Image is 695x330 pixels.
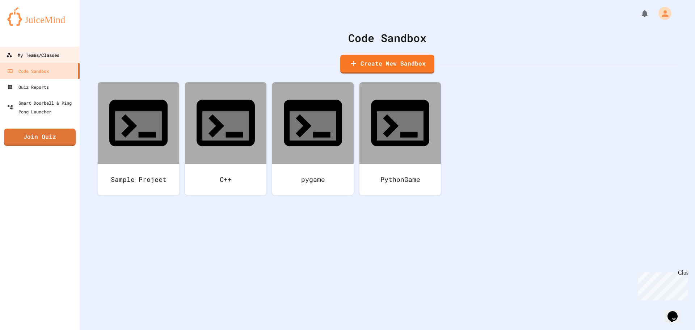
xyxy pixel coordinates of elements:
[7,7,72,26] img: logo-orange.svg
[6,51,59,60] div: My Teams/Classes
[340,55,434,74] a: Create New Sandbox
[98,30,677,46] div: Code Sandbox
[7,99,77,116] div: Smart Doorbell & Ping Pong Launcher
[651,5,673,22] div: My Account
[3,3,50,46] div: Chat with us now!Close
[627,7,651,20] div: My Notifications
[272,82,354,195] a: pygame
[7,83,49,91] div: Quiz Reports
[98,164,179,195] div: Sample Project
[272,164,354,195] div: pygame
[359,82,441,195] a: PythonGame
[185,82,266,195] a: C++
[4,129,76,146] a: Join Quiz
[359,164,441,195] div: PythonGame
[665,301,688,323] iframe: chat widget
[7,67,49,75] div: Code Sandbox
[185,164,266,195] div: C++
[98,82,179,195] a: Sample Project
[635,270,688,300] iframe: chat widget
